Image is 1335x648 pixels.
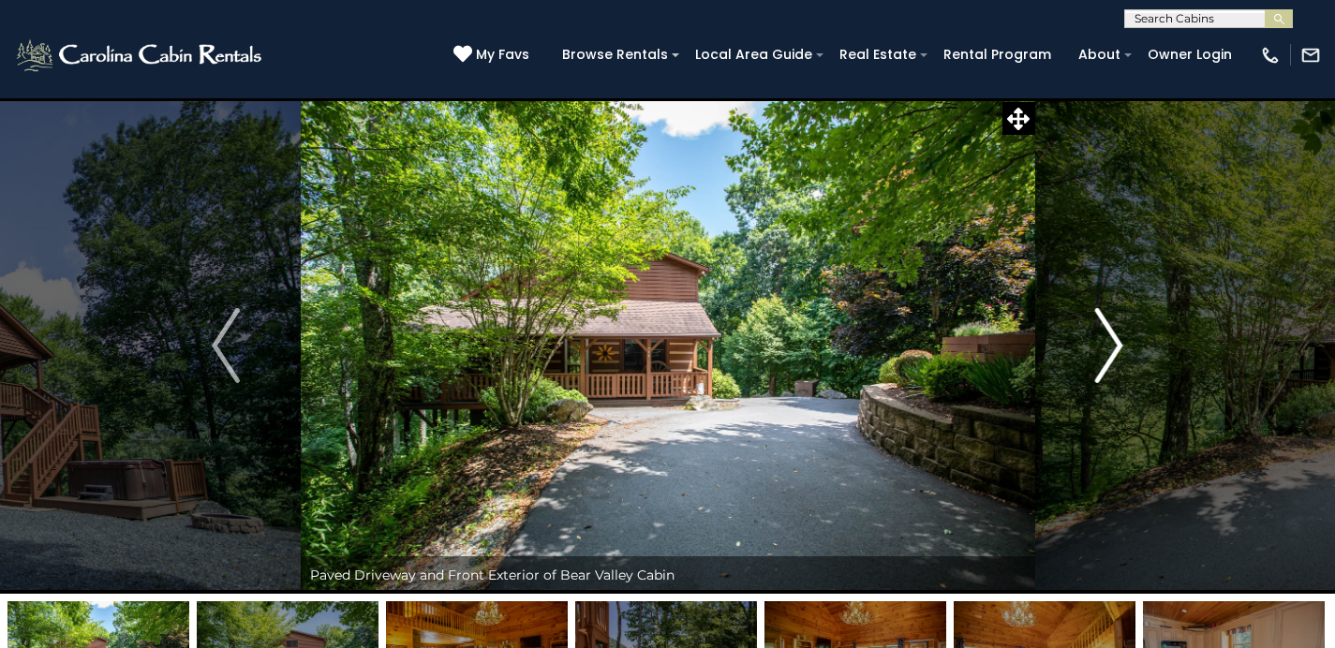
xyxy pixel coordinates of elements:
a: Owner Login [1138,40,1241,69]
button: Next [1034,97,1183,594]
a: Browse Rentals [553,40,677,69]
span: My Favs [476,45,529,65]
a: Rental Program [934,40,1061,69]
img: arrow [212,308,240,383]
a: Local Area Guide [686,40,822,69]
img: mail-regular-white.png [1300,45,1321,66]
a: About [1069,40,1130,69]
img: arrow [1095,308,1123,383]
a: Real Estate [830,40,926,69]
button: Previous [152,97,301,594]
img: phone-regular-white.png [1260,45,1281,66]
a: My Favs [453,45,534,66]
img: White-1-2.png [14,37,267,74]
div: Paved Driveway and Front Exterior of Bear Valley Cabin [301,556,1035,594]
